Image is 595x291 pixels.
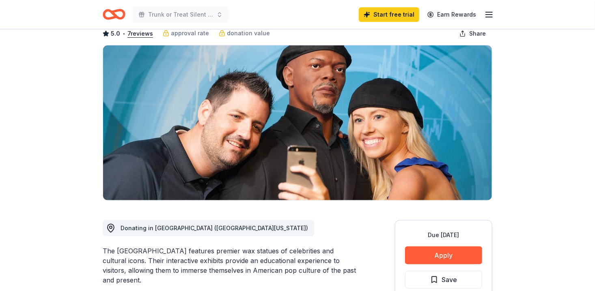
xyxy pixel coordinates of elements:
span: Share [469,29,486,39]
span: approval rate [171,28,209,38]
button: Apply [405,246,482,264]
div: The [GEOGRAPHIC_DATA] features premier wax statues of celebrities and cultural icons. Their inter... [103,246,356,285]
span: Donating in [GEOGRAPHIC_DATA] ([GEOGRAPHIC_DATA][US_STATE]) [121,225,308,231]
button: 7reviews [127,29,153,39]
span: • [123,30,125,37]
span: donation value [227,28,270,38]
span: Save [442,274,457,285]
img: Image for Hollywood Wax Museum (Hollywood) [103,45,492,200]
a: Start free trial [359,7,419,22]
button: Save [405,271,482,289]
a: Earn Rewards [423,7,481,22]
span: 5.0 [111,29,120,39]
a: Home [103,5,125,24]
button: Trunk or Treat Silent Auction [132,6,229,23]
a: donation value [219,28,270,38]
button: Share [453,26,492,42]
a: approval rate [163,28,209,38]
span: Trunk or Treat Silent Auction [148,10,213,19]
div: Due [DATE] [405,230,482,240]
